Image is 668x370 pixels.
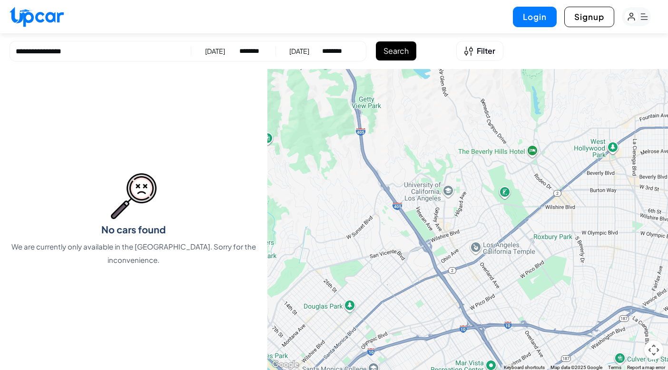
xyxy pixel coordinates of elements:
[513,7,557,27] button: Login
[608,365,621,370] a: Terms
[564,7,614,27] button: Signup
[550,365,602,370] span: Map data ©2025 Google
[111,173,157,219] img: No cars found
[644,340,663,360] button: Map camera controls
[205,46,225,56] div: [DATE]
[477,45,495,57] span: Filter
[376,41,416,60] button: Search
[627,365,665,370] a: Report a map error
[10,7,64,27] img: Upcar Logo
[456,41,503,61] button: Open filters
[289,46,309,56] div: [DATE]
